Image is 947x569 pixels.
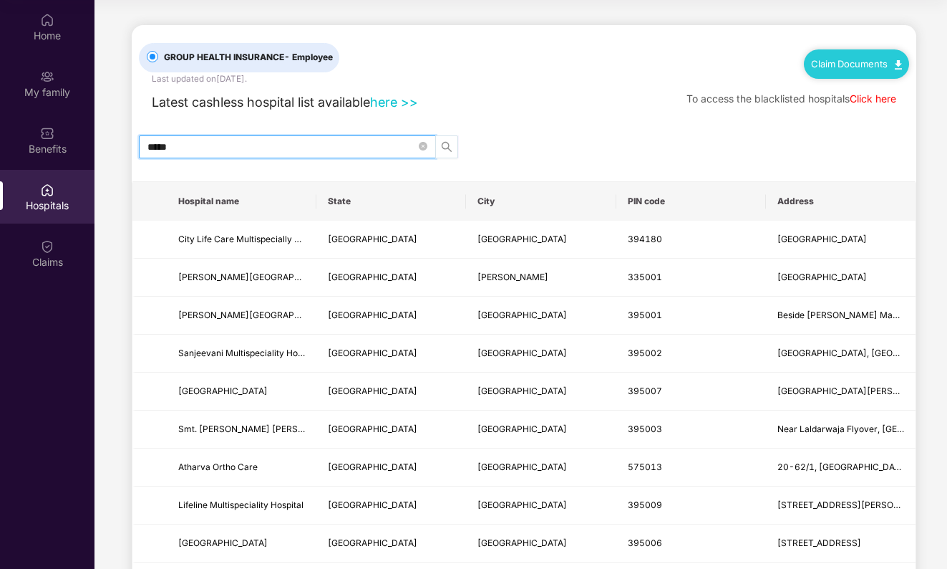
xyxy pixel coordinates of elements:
span: [GEOGRAPHIC_DATA] [477,348,567,358]
span: [GEOGRAPHIC_DATA] [328,424,417,434]
td: Surat [466,487,616,525]
th: City [466,182,616,221]
td: Rajasthan [316,259,466,297]
th: State [316,182,466,221]
td: City Life Care Multispecially Hospital [167,221,316,259]
td: Surat [466,373,616,411]
span: Lifeline Multispeciality Hospital [178,499,303,510]
td: Sanjeevani Multispeciality Hospital [167,335,316,373]
td: 308, Mangaldeep Complex, Near Rudrax Residency, Varachha Road [766,525,916,563]
td: Near Laldarwaja Flyover, Ring Road [766,411,916,449]
span: 335001 [628,272,662,282]
span: [GEOGRAPHIC_DATA] [328,499,417,510]
a: here >> [370,95,418,110]
span: [GEOGRAPHIC_DATA] [477,537,567,548]
span: GROUP HEALTH INSURANCE [158,51,339,64]
span: [GEOGRAPHIC_DATA] [178,537,268,548]
td: Smt. Rasilaben Sevantilal Shah Venus Hospital [167,411,316,449]
img: svg+xml;base64,PHN2ZyB3aWR0aD0iMjAiIGhlaWdodD0iMjAiIHZpZXdCb3g9IjAgMCAyMCAyMCIgZmlsbD0ibm9uZSIgeG... [40,70,54,84]
td: BANGALORE [466,449,616,487]
span: close-circle [419,140,427,154]
td: Karnataka [316,449,466,487]
a: Click here [850,92,896,105]
td: Surat [466,335,616,373]
span: 395009 [628,499,662,510]
span: [GEOGRAPHIC_DATA] [328,310,417,320]
span: Sanjeevani Multispeciality Hospital [178,348,319,358]
span: Smt. [PERSON_NAME] [PERSON_NAME][GEOGRAPHIC_DATA] [178,424,432,434]
img: svg+xml;base64,PHN2ZyBpZD0iQ2xhaW0iIHhtbG5zPSJodHRwOi8vd3d3LnczLm9yZy8yMDAwL3N2ZyIgd2lkdGg9IjIwIi... [40,239,54,254]
span: [GEOGRAPHIC_DATA] [328,272,417,282]
span: City Life Care Multispecially Hospital [178,234,327,244]
span: [GEOGRAPHIC_DATA] [328,537,417,548]
td: Gujarat [316,411,466,449]
th: Hospital name [167,182,316,221]
td: Surat [466,525,616,563]
th: Address [766,182,916,221]
th: PIN code [616,182,766,221]
span: 395001 [628,310,662,320]
td: Lifeline Multispeciality Hospital [167,487,316,525]
img: svg+xml;base64,PHN2ZyBpZD0iSG9tZSIgeG1sbnM9Imh0dHA6Ly93d3cudzMub3JnLzIwMDAvc3ZnIiB3aWR0aD0iMjAiIG... [40,13,54,27]
span: Latest cashless hospital list available [152,95,370,110]
td: ASUTOSH Hospital [167,297,316,335]
button: search [435,135,458,158]
span: [PERSON_NAME][GEOGRAPHIC_DATA] [178,272,339,282]
span: [GEOGRAPHIC_DATA] [178,386,268,396]
td: Sri Ganganagar [466,259,616,297]
span: 575013 [628,462,662,472]
td: 2nd Floor, Western Business Park, Opposite SD Jain School, Udhna Magdalla Road [766,335,916,373]
span: 394180 [628,234,662,244]
span: [GEOGRAPHIC_DATA] [328,348,417,358]
span: Hospital name [178,196,305,207]
img: svg+xml;base64,PHN2ZyBpZD0iQmVuZWZpdHMiIHhtbG5zPSJodHRwOi8vd3d3LnczLm9yZy8yMDAwL3N2ZyIgd2lkdGg9Ij... [40,126,54,140]
span: [GEOGRAPHIC_DATA] [328,462,417,472]
span: [PERSON_NAME] [477,272,548,282]
td: Gujarat [316,221,466,259]
td: Surat [466,221,616,259]
td: Vision Eye Hospital [167,373,316,411]
td: Surat [466,411,616,449]
span: [GEOGRAPHIC_DATA] [477,234,567,244]
td: Gujarat [316,373,466,411]
span: [GEOGRAPHIC_DATA] [477,499,567,510]
td: Gujarat [316,525,466,563]
span: 395006 [628,537,662,548]
span: Address [777,196,904,207]
div: Last updated on [DATE] . [152,72,247,85]
img: svg+xml;base64,PHN2ZyB4bWxucz0iaHR0cDovL3d3dy53My5vcmcvMjAwMC9zdmciIHdpZHRoPSIxMC40IiBoZWlnaHQ9Ij... [895,60,902,70]
span: [STREET_ADDRESS] [777,537,861,548]
span: - Employee [284,52,333,62]
span: To access the blacklisted hospitals [686,92,850,105]
td: Netra Eye Hospital [167,525,316,563]
span: [GEOGRAPHIC_DATA] [477,424,567,434]
span: [GEOGRAPHIC_DATA] [477,386,567,396]
td: Atharva Ortho Care [167,449,316,487]
td: 20-62/1, Kambla, Surathkal [766,449,916,487]
span: [GEOGRAPHIC_DATA] [777,272,867,282]
span: [GEOGRAPHIC_DATA] [477,310,567,320]
span: [GEOGRAPHIC_DATA] [477,462,567,472]
td: Shri Balaji Hospital [167,259,316,297]
span: [GEOGRAPHIC_DATA] [328,234,417,244]
span: [GEOGRAPHIC_DATA] [777,234,867,244]
span: [PERSON_NAME][GEOGRAPHIC_DATA] [178,310,339,320]
span: 395002 [628,348,662,358]
span: 395007 [628,386,662,396]
td: Opp.Civil Hospital,Suratgarh Road [766,259,916,297]
td: Gujarat [316,487,466,525]
td: 3rd Floor, Near Kakadia Complex, Parle Point,Ghod Dod Road [766,373,916,411]
td: Beside Kshetrapal Mandir, Rajshreehall Road, Kailash Nager, Majura Gate [766,297,916,335]
td: 1St Floor, Shreenathji Complex, Opp. Jhulelal Temple, Ramnagar Char Rasta, Rander Road, Surat [766,487,916,525]
span: [GEOGRAPHIC_DATA] [328,386,417,396]
span: 395003 [628,424,662,434]
a: Claim Documents [811,58,902,70]
span: close-circle [419,142,427,150]
td: Gujarat [316,335,466,373]
td: 2nd Floor, Ozone Complex, Kamrej [766,221,916,259]
img: svg+xml;base64,PHN2ZyBpZD0iSG9zcGl0YWxzIiB4bWxucz0iaHR0cDovL3d3dy53My5vcmcvMjAwMC9zdmciIHdpZHRoPS... [40,183,54,197]
span: Atharva Ortho Care [178,462,258,472]
td: Surat [466,297,616,335]
span: search [436,141,457,153]
td: Gujarat [316,297,466,335]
